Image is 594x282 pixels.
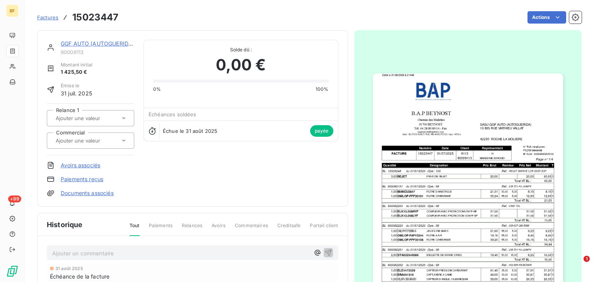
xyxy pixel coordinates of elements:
span: Commentaires [235,222,268,235]
a: Documents associés [61,189,114,197]
span: Émise le [61,82,92,89]
span: Échéance de la facture [50,272,109,280]
span: Solde dû : [153,46,328,53]
span: +99 [8,195,21,202]
span: Échue le 31 août 2025 [163,128,217,134]
span: Historique [47,219,83,230]
span: 1 [584,256,590,262]
span: Portail client [310,222,338,235]
span: 90009113 [61,49,134,55]
span: Factures [37,14,58,20]
button: Actions [527,11,566,24]
a: Avoirs associés [61,161,100,169]
span: 1 425,50 € [61,68,92,76]
a: GGF AUTO (AUTOGUERIDA) [61,40,134,47]
span: Relances [182,222,202,235]
a: Factures [37,14,58,21]
span: Creditsafe [277,222,301,235]
span: Tout [130,222,140,236]
span: payée [310,125,333,137]
span: 0% [153,86,161,93]
h3: 15023447 [72,10,118,24]
div: BF [6,5,19,17]
iframe: Intercom live chat [568,256,586,274]
span: Avoirs [212,222,225,235]
span: Paiements [149,222,172,235]
span: 31 août 2025 [55,266,83,271]
img: Logo LeanPay [6,265,19,277]
a: Paiements reçus [61,175,103,183]
span: Échéances soldées [148,111,196,117]
span: 31 juil. 2025 [61,89,92,97]
span: 0,00 € [216,53,266,76]
span: Montant initial [61,61,92,68]
span: 100% [316,86,329,93]
input: Ajouter une valeur [55,115,133,122]
input: Ajouter une valeur [55,137,133,144]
